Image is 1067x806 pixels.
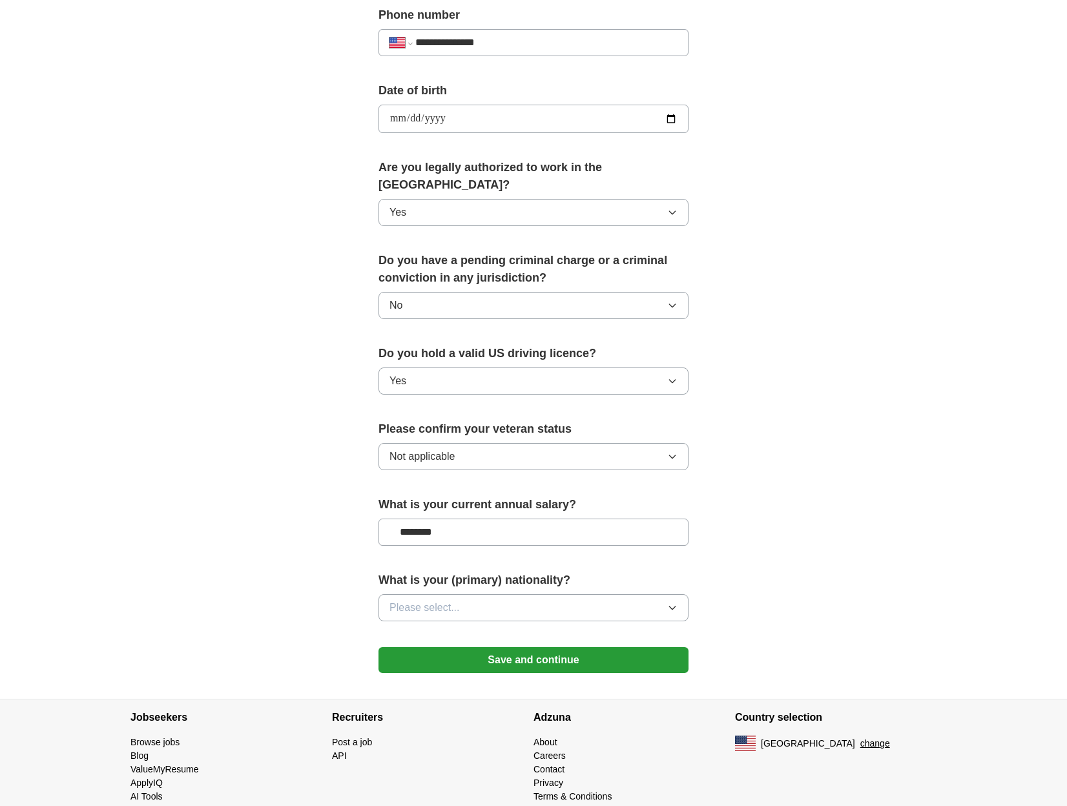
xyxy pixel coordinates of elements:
a: Privacy [533,778,563,788]
span: Yes [389,373,406,389]
a: ValueMyResume [130,764,199,774]
a: Careers [533,750,566,761]
a: Blog [130,750,149,761]
button: change [860,737,890,750]
button: Yes [378,367,689,395]
img: US flag [735,736,756,751]
label: Phone number [378,6,689,24]
label: Do you have a pending criminal charge or a criminal conviction in any jurisdiction? [378,252,689,287]
span: Not applicable [389,449,455,464]
label: What is your current annual salary? [378,496,689,513]
label: Do you hold a valid US driving licence? [378,345,689,362]
a: Browse jobs [130,737,180,747]
button: Please select... [378,594,689,621]
label: Please confirm your veteran status [378,420,689,438]
span: Please select... [389,600,460,615]
label: What is your (primary) nationality? [378,572,689,589]
button: No [378,292,689,319]
a: Terms & Conditions [533,791,612,801]
a: About [533,737,557,747]
span: No [389,298,402,313]
label: Date of birth [378,82,689,99]
h4: Country selection [735,699,937,736]
button: Yes [378,199,689,226]
span: Yes [389,205,406,220]
a: Post a job [332,737,372,747]
a: AI Tools [130,791,163,801]
button: Save and continue [378,647,689,673]
a: Contact [533,764,565,774]
a: ApplyIQ [130,778,163,788]
a: API [332,750,347,761]
label: Are you legally authorized to work in the [GEOGRAPHIC_DATA]? [378,159,689,194]
button: Not applicable [378,443,689,470]
span: [GEOGRAPHIC_DATA] [761,737,855,750]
